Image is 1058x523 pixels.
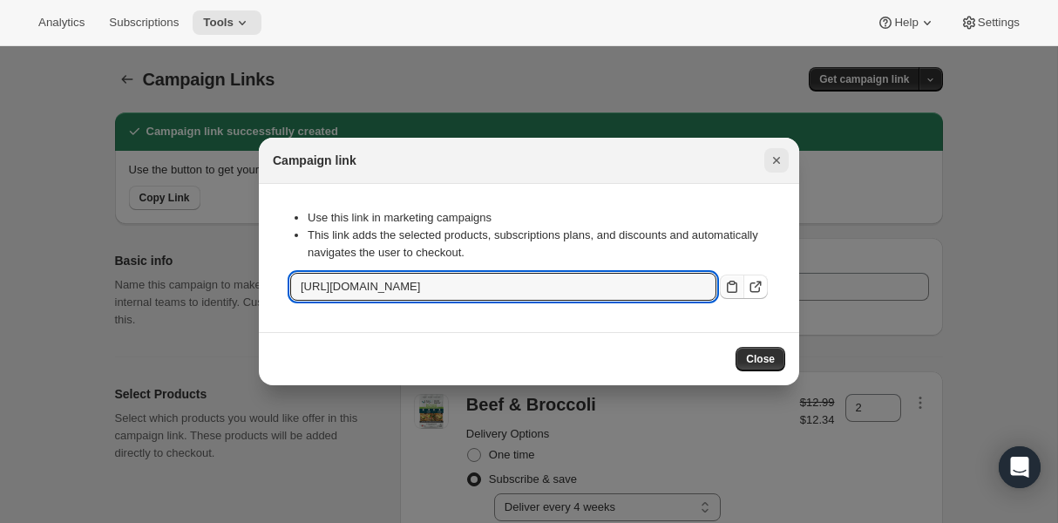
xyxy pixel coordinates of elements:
h2: Campaign link [273,152,356,169]
span: Help [894,16,918,30]
button: Settings [950,10,1030,35]
span: Analytics [38,16,85,30]
button: Analytics [28,10,95,35]
span: Close [746,352,775,366]
span: Settings [978,16,1020,30]
div: Open Intercom Messenger [999,446,1041,488]
button: Tools [193,10,261,35]
span: Subscriptions [109,16,179,30]
button: Subscriptions [98,10,189,35]
span: Tools [203,16,234,30]
button: Close [736,347,785,371]
button: Close [764,148,789,173]
button: Help [866,10,946,35]
li: Use this link in marketing campaigns [308,209,768,227]
li: This link adds the selected products, subscriptions plans, and discounts and automatically naviga... [308,227,768,261]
